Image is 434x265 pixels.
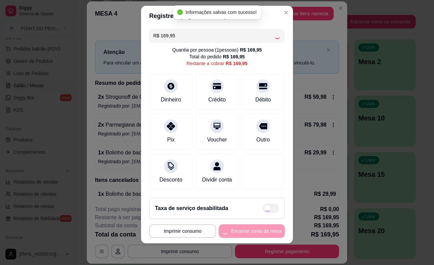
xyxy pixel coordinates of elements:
div: Pix [167,136,175,144]
span: check-circle [177,10,183,15]
header: Registre o pagamento do pedido [141,6,293,26]
div: Restante a cobrar [186,60,248,67]
div: Crédito [208,96,226,104]
div: Débito [255,96,271,104]
button: Close [281,7,292,18]
div: Desconto [159,176,182,184]
div: R$ 169,95 [225,60,248,67]
span: Informações salvas com sucesso! [185,10,257,15]
div: Outro [256,136,270,144]
div: Dinheiro [161,96,181,104]
div: Voucher [207,136,227,144]
input: Ex.: hambúrguer de cordeiro [153,29,274,42]
div: Dividir conta [202,176,232,184]
div: Total do pedido [189,53,245,60]
div: Quantia por pessoa ( 1 pessoas) [172,46,262,53]
button: Imprimir consumo [149,224,216,238]
div: Loading [274,32,281,39]
h2: Taxa de serviço desabilitada [155,204,228,212]
div: R$ 169,95 [240,46,262,53]
div: R$ 169,95 [223,53,245,60]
